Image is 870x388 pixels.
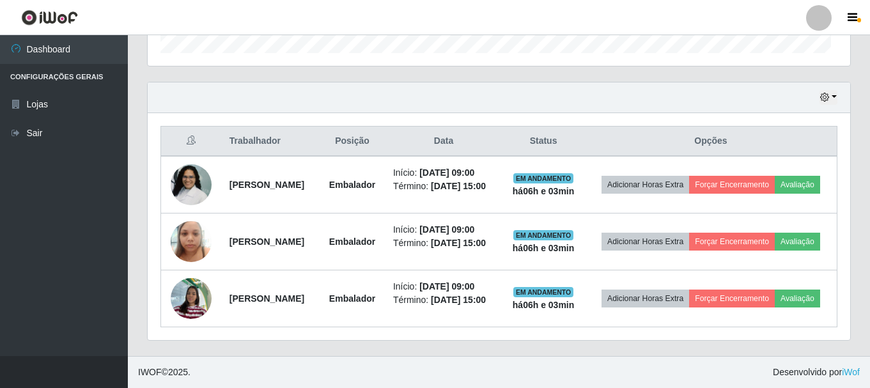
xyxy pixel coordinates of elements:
time: [DATE] 09:00 [419,167,474,178]
a: iWof [842,367,860,377]
img: 1749147122191.jpeg [171,271,212,325]
strong: Embalador [329,293,375,304]
th: Trabalhador [222,127,319,157]
strong: há 06 h e 03 min [513,186,575,196]
span: EM ANDAMENTO [513,173,574,183]
button: Adicionar Horas Extra [602,233,689,251]
th: Opções [585,127,837,157]
time: [DATE] 09:00 [419,224,474,235]
li: Término: [393,180,494,193]
time: [DATE] 15:00 [431,295,486,305]
li: Início: [393,223,494,237]
strong: Embalador [329,237,375,247]
strong: há 06 h e 03 min [513,243,575,253]
li: Término: [393,237,494,250]
button: Forçar Encerramento [689,290,775,307]
time: [DATE] 15:00 [431,238,486,248]
strong: [PERSON_NAME] [229,180,304,190]
th: Status [502,127,585,157]
time: [DATE] 09:00 [419,281,474,291]
span: IWOF [138,367,162,377]
th: Data [385,127,502,157]
button: Adicionar Horas Extra [602,290,689,307]
img: CoreUI Logo [21,10,78,26]
button: Forçar Encerramento [689,233,775,251]
strong: [PERSON_NAME] [229,237,304,247]
li: Término: [393,293,494,307]
strong: há 06 h e 03 min [513,300,575,310]
button: Forçar Encerramento [689,176,775,194]
button: Adicionar Horas Extra [602,176,689,194]
img: 1734175120781.jpeg [171,144,212,226]
span: Desenvolvido por [773,366,860,379]
img: 1736260046838.jpeg [171,214,212,268]
span: © 2025 . [138,366,190,379]
strong: [PERSON_NAME] [229,293,304,304]
li: Início: [393,280,494,293]
button: Avaliação [775,233,820,251]
button: Avaliação [775,176,820,194]
span: EM ANDAMENTO [513,230,574,240]
time: [DATE] 15:00 [431,181,486,191]
li: Início: [393,166,494,180]
strong: Embalador [329,180,375,190]
th: Posição [319,127,385,157]
span: EM ANDAMENTO [513,287,574,297]
button: Avaliação [775,290,820,307]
